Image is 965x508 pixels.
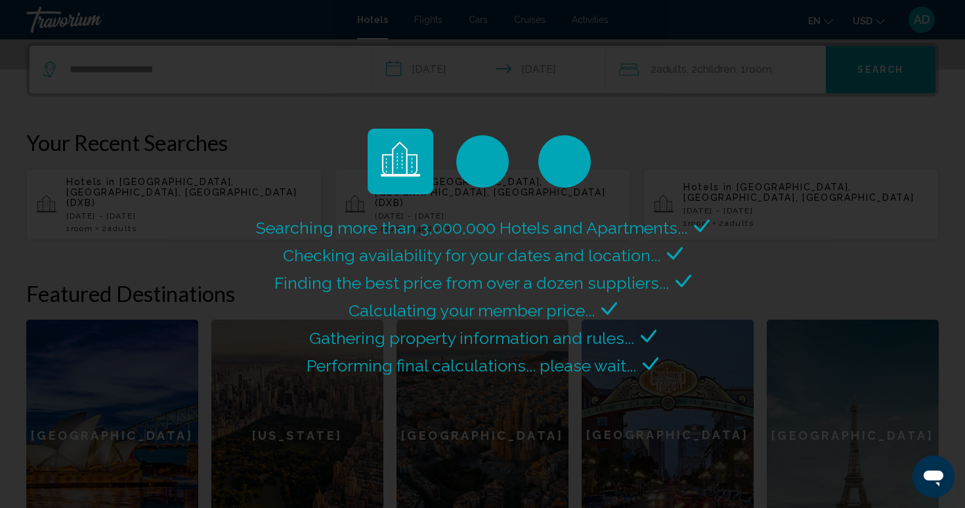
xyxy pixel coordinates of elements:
[256,218,687,238] span: Searching more than 3,000,000 Hotels and Apartments...
[309,328,634,348] span: Gathering property information and rules...
[349,301,595,320] span: Calculating your member price...
[274,273,669,293] span: Finding the best price from over a dozen suppliers...
[283,245,660,265] span: Checking availability for your dates and location...
[307,356,636,375] span: Performing final calculations... please wait...
[912,455,954,497] iframe: Кнопка запуска окна обмена сообщениями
